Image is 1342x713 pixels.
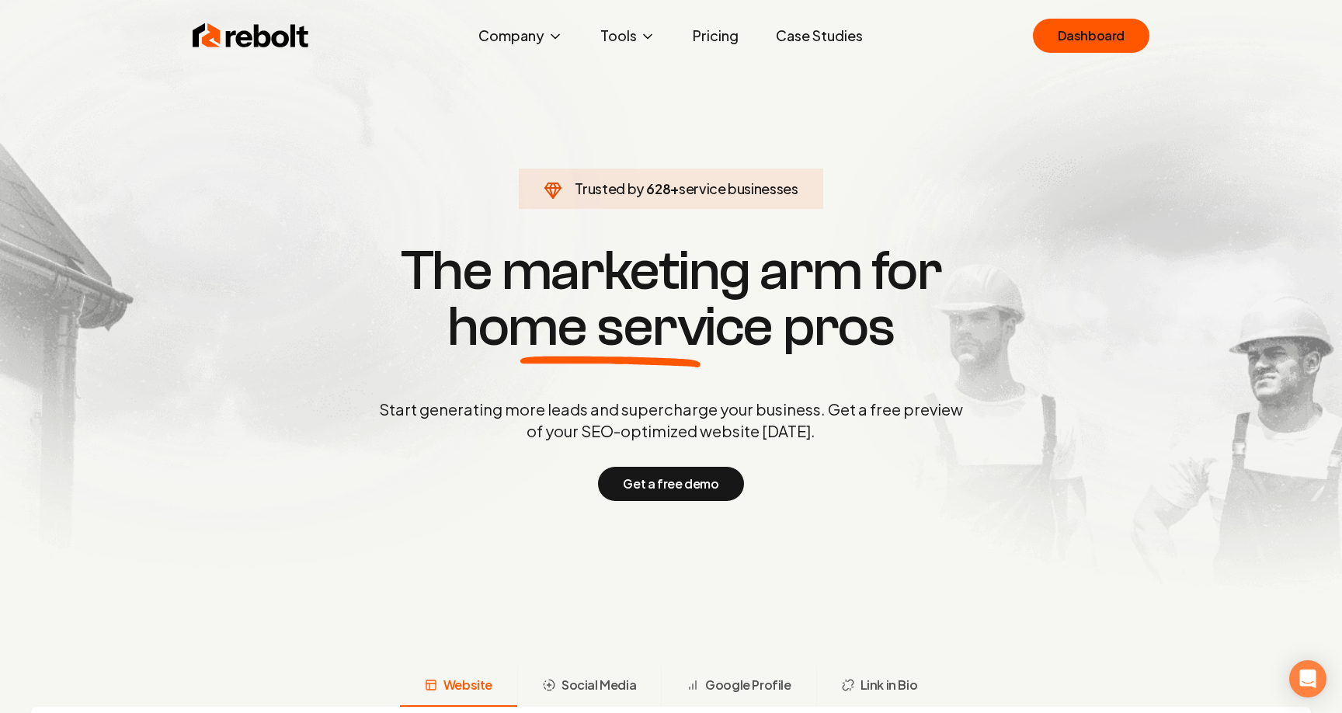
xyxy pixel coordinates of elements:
h1: The marketing arm for pros [298,243,1044,355]
button: Tools [588,20,668,51]
p: Start generating more leads and supercharge your business. Get a free preview of your SEO-optimiz... [376,398,966,442]
span: + [670,179,679,197]
img: Rebolt Logo [193,20,309,51]
span: service businesses [679,179,798,197]
a: Case Studies [763,20,875,51]
div: Open Intercom Messenger [1289,660,1326,697]
span: Trusted by [575,179,644,197]
span: Social Media [561,676,636,694]
button: Social Media [517,666,661,707]
button: Get a free demo [598,467,743,501]
button: Link in Bio [816,666,943,707]
span: 628 [646,178,670,200]
span: Website [443,676,492,694]
button: Website [400,666,517,707]
span: Link in Bio [860,676,918,694]
a: Dashboard [1033,19,1149,53]
a: Pricing [680,20,751,51]
span: Google Profile [705,676,791,694]
button: Google Profile [661,666,815,707]
span: home service [447,299,773,355]
button: Company [466,20,575,51]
